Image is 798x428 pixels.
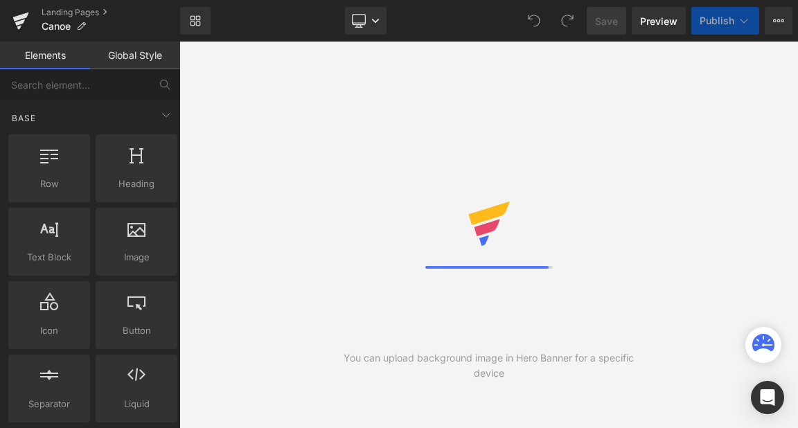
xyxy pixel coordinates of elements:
[334,350,644,381] div: You can upload background image in Hero Banner for a specific device
[100,250,173,265] span: Image
[12,177,86,191] span: Row
[12,323,86,338] span: Icon
[691,7,759,35] button: Publish
[90,42,180,69] a: Global Style
[180,7,211,35] a: New Library
[700,15,734,26] span: Publish
[100,323,173,338] span: Button
[10,112,37,125] span: Base
[42,7,180,18] a: Landing Pages
[765,7,792,35] button: More
[42,21,71,32] span: Canoe
[100,177,173,191] span: Heading
[553,7,581,35] button: Redo
[12,250,86,265] span: Text Block
[632,7,686,35] a: Preview
[520,7,548,35] button: Undo
[12,397,86,411] span: Separator
[100,397,173,411] span: Liquid
[751,381,784,414] div: Open Intercom Messenger
[595,14,618,28] span: Save
[640,14,677,28] span: Preview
